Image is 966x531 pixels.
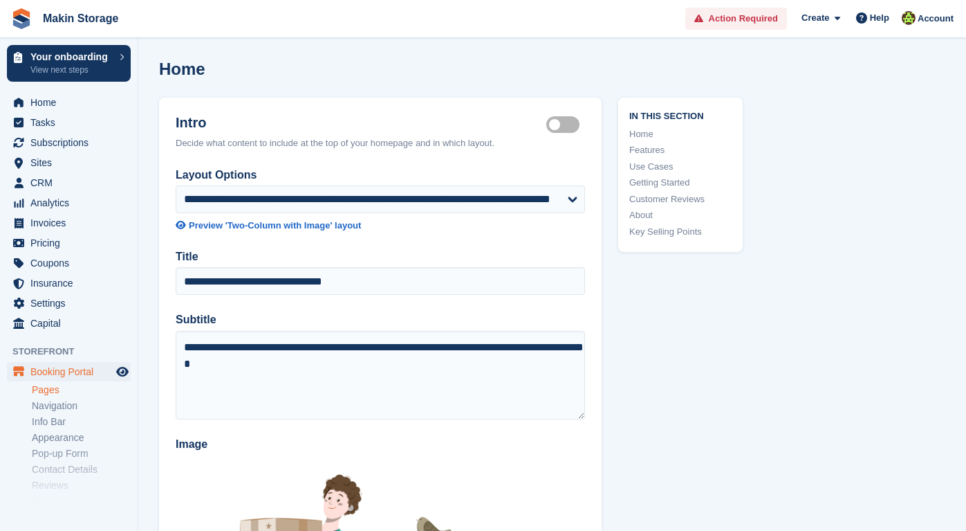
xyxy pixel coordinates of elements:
[176,249,585,265] label: Title
[629,176,732,190] a: Getting Started
[176,436,585,453] label: Image
[32,415,131,429] a: Info Bar
[7,362,131,381] a: menu
[159,60,205,78] h1: Home
[7,314,131,333] a: menu
[32,399,131,413] a: Navigation
[176,114,546,131] h2: Intro
[32,384,131,397] a: Pages
[30,93,113,112] span: Home
[7,45,131,82] a: Your onboarding View next steps
[7,213,131,233] a: menu
[870,11,889,25] span: Help
[7,253,131,273] a: menu
[30,64,113,76] p: View next steps
[30,314,113,333] span: Capital
[801,11,829,25] span: Create
[629,192,732,206] a: Customer Reviews
[30,294,113,313] span: Settings
[30,52,113,62] p: Your onboarding
[30,173,113,192] span: CRM
[176,167,585,183] label: Layout Options
[176,219,585,233] a: Preview 'Two-Column with Image' layout
[30,233,113,253] span: Pricing
[32,479,131,492] a: Reviews
[30,213,113,233] span: Invoices
[32,447,131,460] a: Pop-up Form
[30,253,113,273] span: Coupons
[12,345,138,359] span: Storefront
[546,124,585,126] label: Hero section active
[30,362,113,381] span: Booking Portal
[11,8,32,29] img: stora-icon-8386f47178a22dfd0bd8f6a31ec36ba5ce8667c1dd55bd0f319d3a0aa187defe.svg
[629,225,732,239] a: Key Selling Points
[7,93,131,112] a: menu
[37,7,124,30] a: Makin Storage
[32,463,131,476] a: Contact Details
[7,133,131,152] a: menu
[629,208,732,222] a: About
[629,127,732,141] a: Home
[30,153,113,172] span: Sites
[7,193,131,213] a: menu
[176,136,585,150] div: Decide what content to include at the top of your homepage and in which layout.
[30,133,113,152] span: Subscriptions
[32,495,131,508] a: Footer Banner
[709,12,778,26] span: Action Required
[629,143,732,157] a: Features
[30,193,113,213] span: Analytics
[30,113,113,132] span: Tasks
[629,160,732,174] a: Use Cases
[7,153,131,172] a: menu
[7,233,131,253] a: menu
[7,113,131,132] a: menu
[114,363,131,380] a: Preview store
[176,312,585,328] label: Subtitle
[629,109,732,122] span: In this section
[918,12,954,26] span: Account
[7,294,131,313] a: menu
[902,11,916,25] img: Makin Storage Team
[189,219,361,233] div: Preview 'Two-Column with Image' layout
[7,173,131,192] a: menu
[685,8,787,30] a: Action Required
[7,273,131,293] a: menu
[32,431,131,444] a: Appearance
[30,273,113,293] span: Insurance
